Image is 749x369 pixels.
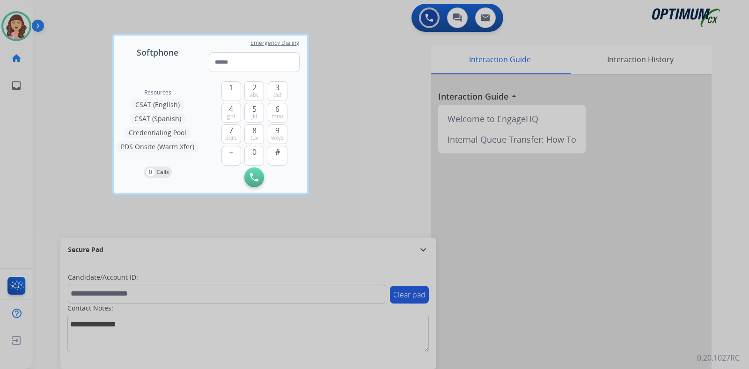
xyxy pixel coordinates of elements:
[273,91,282,99] span: def
[252,82,257,93] span: 2
[251,113,257,120] span: jkl
[156,168,169,176] p: Calls
[130,113,186,124] button: CSAT (Spanish)
[252,103,257,115] span: 5
[252,146,257,158] span: 0
[275,146,280,158] span: #
[221,81,241,101] button: 1
[144,89,171,96] span: Resources
[229,125,233,136] span: 7
[144,166,172,178] button: 0Calls
[244,81,264,101] button: 2abc
[221,146,241,166] button: +
[275,103,279,115] span: 6
[229,103,233,115] span: 4
[275,82,279,93] span: 3
[227,113,235,120] span: ghi
[147,168,154,176] p: 0
[268,103,287,123] button: 6mno
[229,146,233,158] span: +
[250,91,259,99] span: abc
[268,124,287,144] button: 9wxyz
[268,81,287,101] button: 3def
[244,146,264,166] button: 0
[229,82,233,93] span: 1
[137,46,178,59] span: Softphone
[250,173,258,181] img: call-button
[272,113,283,120] span: mno
[275,125,279,136] span: 9
[250,134,258,142] span: tuv
[221,124,241,144] button: 7pqrs
[252,125,257,136] span: 8
[244,103,264,123] button: 5jkl
[697,352,740,363] p: 0.20.1027RC
[268,146,287,166] button: #
[221,103,241,123] button: 4ghi
[244,124,264,144] button: 8tuv
[271,134,284,142] span: wxyz
[116,141,199,152] button: PDS Onsite (Warm Xfer)
[131,99,184,110] button: CSAT (English)
[124,127,191,138] button: Credentialing Pool
[250,39,300,47] span: Emergency Dialing
[225,134,237,142] span: pqrs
